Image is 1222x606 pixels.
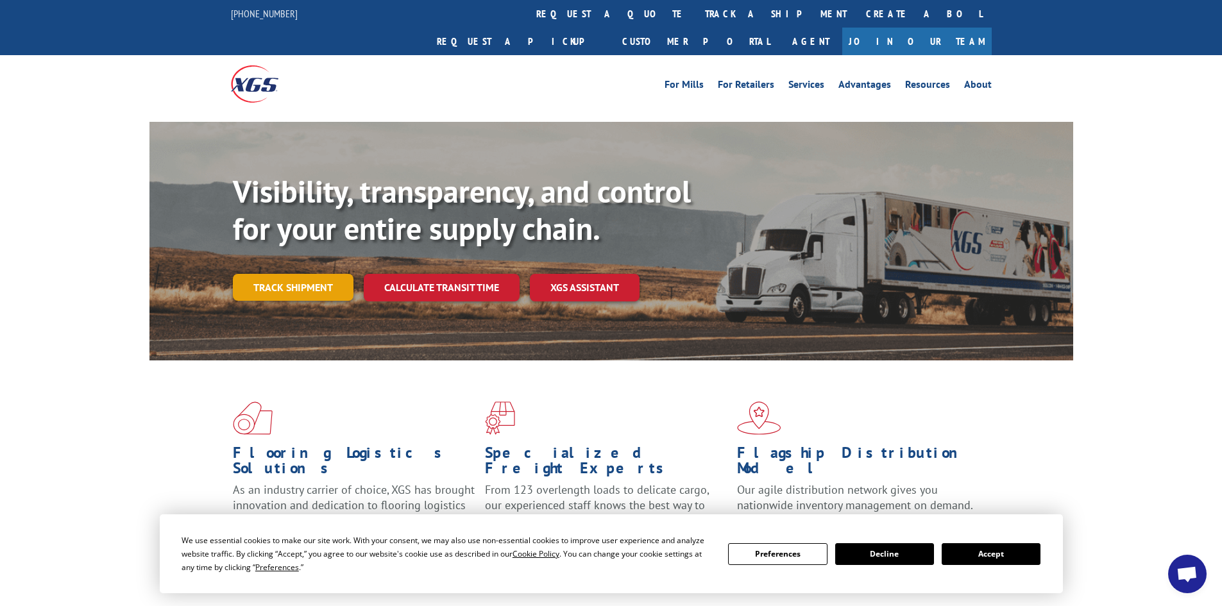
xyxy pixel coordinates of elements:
p: From 123 overlength loads to delicate cargo, our experienced staff knows the best way to move you... [485,482,727,539]
a: [PHONE_NUMBER] [231,7,298,20]
a: Calculate transit time [364,274,520,301]
a: Agent [779,28,842,55]
div: Open chat [1168,555,1207,593]
a: Join Our Team [842,28,992,55]
button: Decline [835,543,934,565]
span: Cookie Policy [513,548,559,559]
a: Customer Portal [613,28,779,55]
a: For Retailers [718,80,774,94]
b: Visibility, transparency, and control for your entire supply chain. [233,171,691,248]
a: Services [788,80,824,94]
img: xgs-icon-total-supply-chain-intelligence-red [233,401,273,435]
span: As an industry carrier of choice, XGS has brought innovation and dedication to flooring logistics... [233,482,475,528]
a: For Mills [665,80,704,94]
a: Resources [905,80,950,94]
img: xgs-icon-flagship-distribution-model-red [737,401,781,435]
span: Preferences [255,562,299,573]
button: Preferences [728,543,827,565]
a: XGS ASSISTANT [530,274,640,301]
a: Advantages [838,80,891,94]
h1: Flagship Distribution Model [737,445,980,482]
div: We use essential cookies to make our site work. With your consent, we may also use non-essential ... [182,534,713,574]
a: Request a pickup [427,28,613,55]
a: Track shipment [233,274,353,301]
h1: Flooring Logistics Solutions [233,445,475,482]
a: About [964,80,992,94]
img: xgs-icon-focused-on-flooring-red [485,401,515,435]
span: Our agile distribution network gives you nationwide inventory management on demand. [737,482,973,512]
h1: Specialized Freight Experts [485,445,727,482]
button: Accept [942,543,1040,565]
div: Cookie Consent Prompt [160,514,1063,593]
